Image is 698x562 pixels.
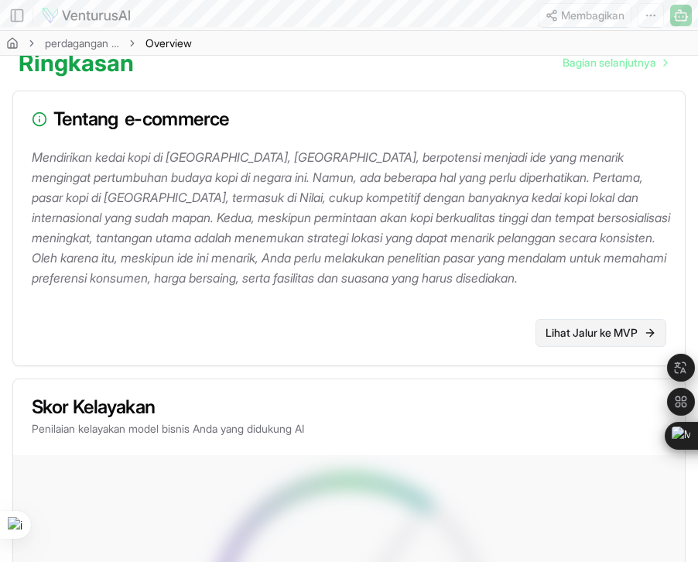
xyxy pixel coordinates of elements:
font: Skor Kelayakan [32,396,156,418]
a: perdagangan elektronik [45,36,119,51]
a: Buka halaman berikutnya [550,47,679,78]
font: e-commerce [125,108,229,130]
nav: remah roti [6,36,192,51]
span: Overview [145,36,192,51]
font: Penilaian kelayakan model bisnis Anda yang didukung AI [32,422,304,435]
nav: paginasi [550,47,679,78]
font: Bagian selanjutnya [563,56,656,69]
font: Ringkasan [19,49,134,77]
font: Mendirikan kedai kopi di [GEOGRAPHIC_DATA], [GEOGRAPHIC_DATA], berpotensi menjadi ide yang menari... [32,149,673,286]
font: Tentang [53,108,118,130]
a: Lihat Jalur ke MVP [535,319,666,347]
font: Lihat Jalur ke MVP [546,326,638,339]
font: perdagangan elektronik [45,36,159,50]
